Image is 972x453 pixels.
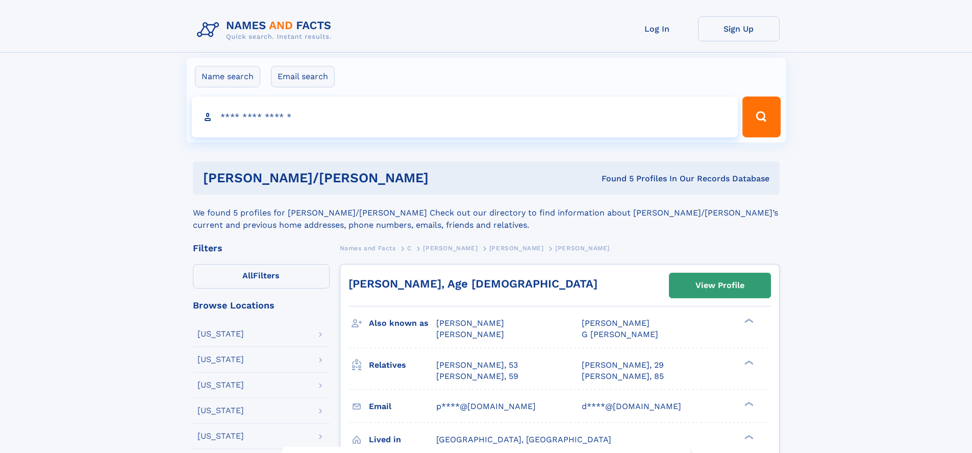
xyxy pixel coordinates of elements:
[582,371,664,382] a: [PERSON_NAME], 85
[348,277,597,290] a: [PERSON_NAME], Age [DEMOGRAPHIC_DATA]
[242,271,253,280] span: All
[489,245,544,252] span: [PERSON_NAME]
[555,245,610,252] span: [PERSON_NAME]
[582,329,658,339] span: G [PERSON_NAME]
[582,318,650,328] span: [PERSON_NAME]
[489,242,544,254] a: [PERSON_NAME]
[436,329,504,339] span: [PERSON_NAME]
[197,432,244,440] div: [US_STATE]
[582,360,664,371] a: [PERSON_NAME], 29
[436,360,518,371] a: [PERSON_NAME], 53
[340,242,396,254] a: Names and Facts
[515,173,769,184] div: Found 5 Profiles In Our Records Database
[695,274,744,297] div: View Profile
[669,273,770,298] a: View Profile
[369,315,436,332] h3: Also known as
[407,242,412,254] a: C
[197,381,244,389] div: [US_STATE]
[423,245,478,252] span: [PERSON_NAME]
[742,97,780,137] button: Search Button
[698,16,780,41] a: Sign Up
[369,356,436,374] h3: Relatives
[369,398,436,415] h3: Email
[197,407,244,415] div: [US_STATE]
[616,16,698,41] a: Log In
[197,330,244,338] div: [US_STATE]
[193,301,330,310] div: Browse Locations
[193,244,330,253] div: Filters
[742,359,754,366] div: ❯
[193,16,340,44] img: Logo Names and Facts
[423,242,478,254] a: [PERSON_NAME]
[197,355,244,364] div: [US_STATE]
[407,245,412,252] span: C
[192,97,738,137] input: search input
[436,435,611,444] span: [GEOGRAPHIC_DATA], [GEOGRAPHIC_DATA]
[742,318,754,324] div: ❯
[195,66,260,87] label: Name search
[436,318,504,328] span: [PERSON_NAME]
[742,400,754,407] div: ❯
[369,431,436,448] h3: Lived in
[193,264,330,289] label: Filters
[203,172,515,184] h1: [PERSON_NAME]/[PERSON_NAME]
[271,66,335,87] label: Email search
[436,371,518,382] a: [PERSON_NAME], 59
[193,195,780,231] div: We found 5 profiles for [PERSON_NAME]/[PERSON_NAME] Check out our directory to find information a...
[742,434,754,440] div: ❯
